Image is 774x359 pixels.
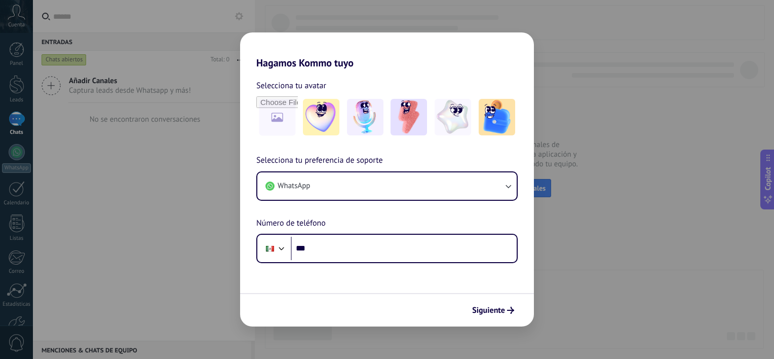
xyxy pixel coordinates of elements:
h2: Hagamos Kommo tuyo [240,32,534,69]
span: Selecciona tu preferencia de soporte [256,154,383,167]
button: Siguiente [468,302,519,319]
img: -1.jpeg [303,99,339,135]
img: -3.jpeg [391,99,427,135]
span: Número de teléfono [256,217,326,230]
span: Siguiente [472,307,505,314]
img: -4.jpeg [435,99,471,135]
img: -2.jpeg [347,99,383,135]
img: -5.jpeg [479,99,515,135]
button: WhatsApp [257,172,517,200]
span: Selecciona tu avatar [256,79,326,92]
span: WhatsApp [278,181,310,191]
div: Mexico: + 52 [260,238,280,259]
